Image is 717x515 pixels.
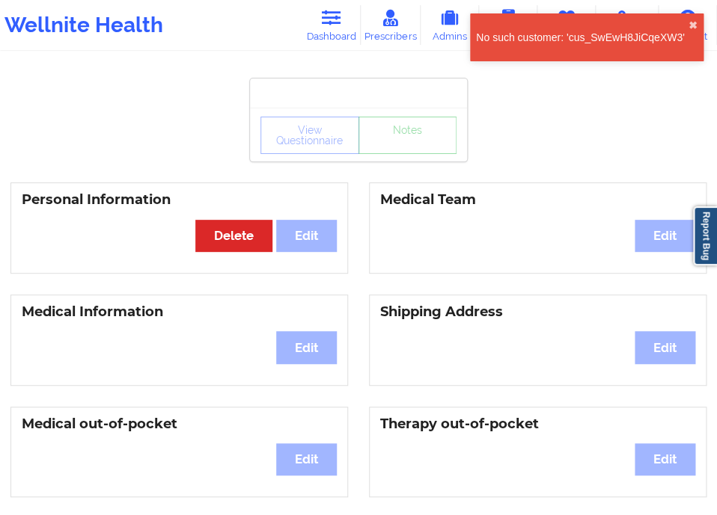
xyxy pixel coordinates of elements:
a: Dashboard [302,5,361,45]
button: close [689,19,698,31]
a: Coaches [479,5,537,45]
a: Account [659,5,717,45]
h3: Medical Information [22,303,337,321]
a: Therapists [537,5,596,45]
button: Delete [195,220,272,252]
a: Report Bug [693,206,717,265]
h3: Shipping Address [380,303,695,321]
a: Admins [421,5,479,45]
a: Medications [596,5,659,45]
h3: Medical Team [380,191,695,209]
h3: Personal Information [22,191,337,209]
h3: Medical out-of-pocket [22,416,337,433]
a: Prescribers [361,5,421,45]
h3: Therapy out-of-pocket [380,416,695,433]
div: No such customer: 'cus_SwEwH8JiCqeXW3' [476,30,689,45]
